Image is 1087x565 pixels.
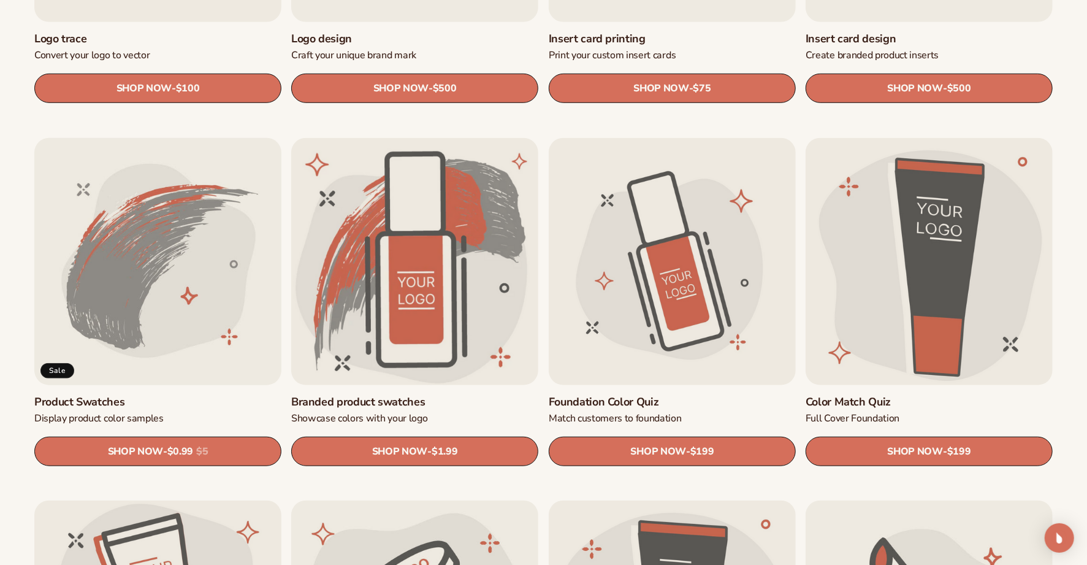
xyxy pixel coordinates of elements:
span: $500 [947,83,971,95]
a: SHOP NOW- $100 [34,74,281,104]
span: $75 [693,83,711,95]
span: $1.99 [432,446,457,458]
span: SHOP NOW [633,83,688,94]
span: $199 [947,446,971,458]
a: Color Match Quiz [806,395,1053,409]
span: SHOP NOW [372,446,427,458]
a: SHOP NOW- $75 [549,74,796,104]
span: SHOP NOW [630,446,685,458]
a: Logo design [291,32,538,46]
span: $0.99 [167,446,193,458]
a: SHOP NOW- $500 [291,74,538,104]
span: SHOP NOW [887,446,942,458]
div: Open Intercom Messenger [1045,523,1074,553]
a: Branded product swatches [291,395,538,409]
a: Insert card printing [549,32,796,46]
span: SHOP NOW [116,83,172,94]
s: $5 [196,446,208,458]
a: Logo trace [34,32,281,46]
span: $100 [176,83,200,95]
span: SHOP NOW [373,83,429,94]
a: SHOP NOW- $199 [806,437,1053,466]
span: SHOP NOW [108,446,163,458]
span: SHOP NOW [887,83,942,94]
a: Foundation Color Quiz [549,395,796,409]
a: SHOP NOW- $199 [549,437,796,466]
a: SHOP NOW- $0.99 $5 [34,437,281,466]
span: $199 [690,446,714,458]
a: Product Swatches [34,395,281,409]
a: SHOP NOW- $1.99 [291,437,538,466]
a: Insert card design [806,32,1053,46]
a: SHOP NOW- $500 [806,74,1053,104]
span: $500 [433,83,457,95]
